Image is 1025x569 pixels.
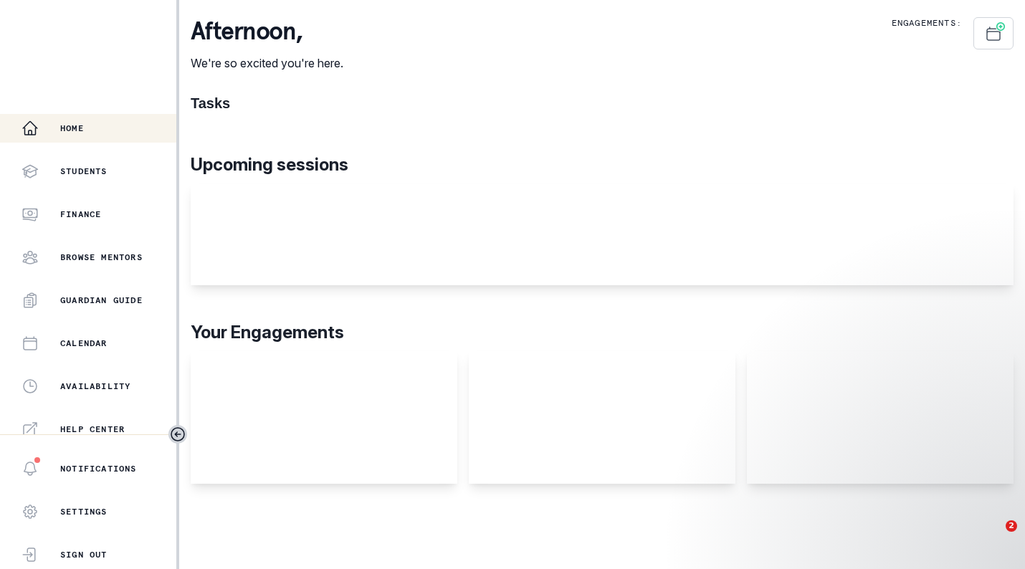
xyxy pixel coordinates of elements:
p: Students [60,166,108,177]
p: Help Center [60,424,125,435]
iframe: Intercom live chat [976,520,1011,555]
p: Settings [60,506,108,517]
p: Home [60,123,84,134]
h1: Tasks [191,95,1014,112]
p: We're so excited you're here. [191,54,343,72]
p: Your Engagements [191,320,1014,345]
p: Sign Out [60,549,108,560]
p: Finance [60,209,101,220]
p: Guardian Guide [60,295,143,306]
p: Engagements: [892,17,962,29]
p: Notifications [60,463,137,474]
button: Toggle sidebar [168,425,187,444]
button: Schedule Sessions [973,17,1014,49]
p: Browse Mentors [60,252,143,263]
p: Availability [60,381,130,392]
p: Calendar [60,338,108,349]
p: afternoon , [191,17,343,46]
p: Upcoming sessions [191,152,1014,178]
span: 2 [1006,520,1017,532]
